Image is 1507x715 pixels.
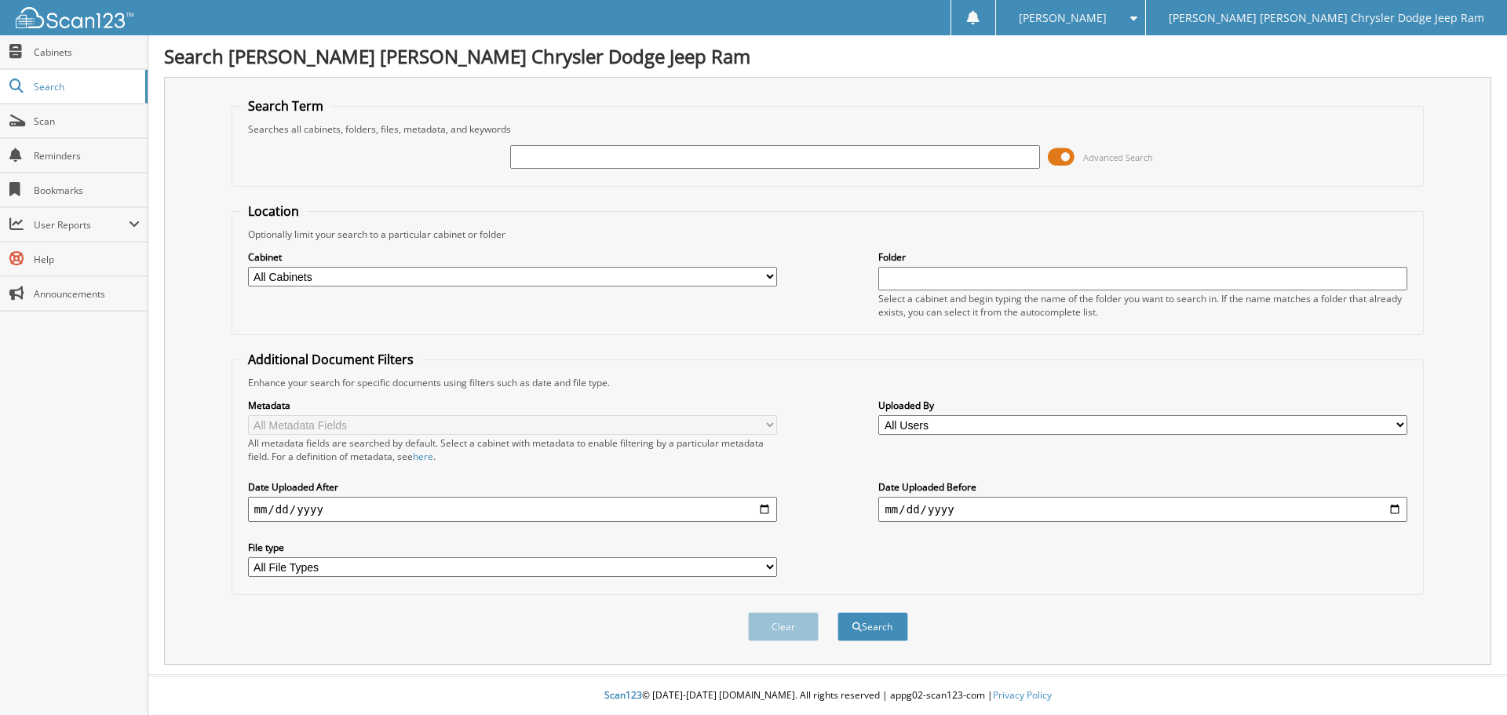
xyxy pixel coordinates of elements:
label: Cabinet [248,250,777,264]
h1: Search [PERSON_NAME] [PERSON_NAME] Chrysler Dodge Jeep Ram [164,43,1491,69]
div: Searches all cabinets, folders, files, metadata, and keywords [240,122,1416,136]
span: Scan [34,115,140,128]
div: Select a cabinet and begin typing the name of the folder you want to search in. If the name match... [878,292,1407,319]
label: Folder [878,250,1407,264]
span: Search [34,80,137,93]
legend: Additional Document Filters [240,351,421,368]
div: Optionally limit your search to a particular cabinet or folder [240,228,1416,241]
input: start [248,497,777,522]
label: Metadata [248,399,777,412]
span: [PERSON_NAME] [1019,13,1107,23]
label: Date Uploaded Before [878,480,1407,494]
label: File type [248,541,777,554]
span: User Reports [34,218,129,232]
legend: Location [240,202,307,220]
label: Date Uploaded After [248,480,777,494]
span: Help [34,253,140,266]
span: [PERSON_NAME] [PERSON_NAME] Chrysler Dodge Jeep Ram [1169,13,1484,23]
span: Scan123 [604,688,642,702]
span: Reminders [34,149,140,162]
button: Search [837,612,908,641]
legend: Search Term [240,97,331,115]
iframe: Chat Widget [1429,640,1507,715]
div: © [DATE]-[DATE] [DOMAIN_NAME]. All rights reserved | appg02-scan123-com | [148,677,1507,715]
span: Announcements [34,287,140,301]
div: Enhance your search for specific documents using filters such as date and file type. [240,376,1416,389]
span: Advanced Search [1083,151,1153,163]
div: All metadata fields are searched by default. Select a cabinet with metadata to enable filtering b... [248,436,777,463]
label: Uploaded By [878,399,1407,412]
button: Clear [748,612,819,641]
img: scan123-logo-white.svg [16,7,133,28]
input: end [878,497,1407,522]
span: Cabinets [34,46,140,59]
a: here [413,450,433,463]
a: Privacy Policy [993,688,1052,702]
span: Bookmarks [34,184,140,197]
